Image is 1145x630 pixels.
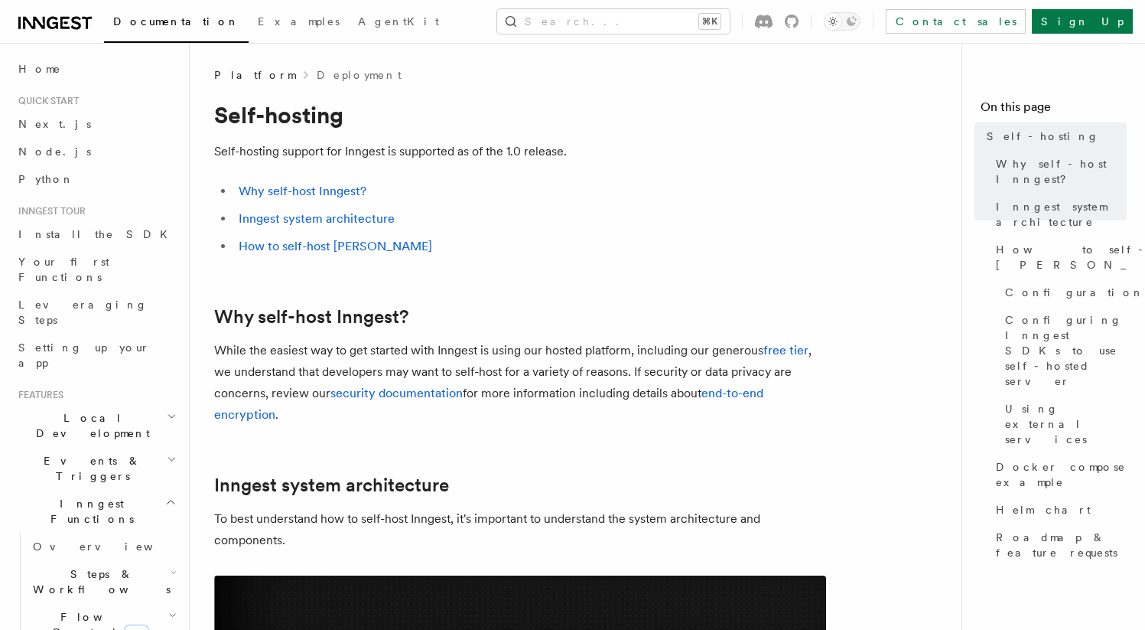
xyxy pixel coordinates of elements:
[990,236,1127,279] a: How to self-host [PERSON_NAME]
[27,533,180,560] a: Overview
[214,67,295,83] span: Platform
[330,386,463,400] a: security documentation
[763,343,808,357] a: free tier
[239,239,432,253] a: How to self-host [PERSON_NAME]
[239,184,366,198] a: Why self-host Inngest?
[1005,285,1144,300] span: Configuration
[214,141,826,162] p: Self-hosting support for Inngest is supported as of the 1.0 release.
[18,118,91,130] span: Next.js
[214,508,826,551] p: To best understand how to self-host Inngest, it's important to understand the system architecture...
[996,530,1127,560] span: Roadmap & feature requests
[18,299,148,326] span: Leveraging Steps
[996,156,1127,187] span: Why self-host Inngest?
[104,5,249,43] a: Documentation
[981,122,1127,150] a: Self-hosting
[358,15,439,28] span: AgentKit
[239,211,395,226] a: Inngest system architecture
[1005,312,1127,389] span: Configuring Inngest SDKs to use self-hosted server
[999,306,1127,395] a: Configuring Inngest SDKs to use self-hosted server
[349,5,448,41] a: AgentKit
[12,490,180,533] button: Inngest Functions
[18,256,109,283] span: Your first Functions
[886,9,1026,34] a: Contact sales
[12,291,180,334] a: Leveraging Steps
[987,129,1099,144] span: Self-hosting
[317,67,402,83] a: Deployment
[12,453,167,484] span: Events & Triggers
[12,110,180,138] a: Next.js
[18,341,150,369] span: Setting up your app
[12,334,180,377] a: Setting up your app
[18,228,177,240] span: Install the SDK
[1005,401,1127,447] span: Using external services
[12,496,165,527] span: Inngest Functions
[12,55,180,83] a: Home
[27,560,180,603] button: Steps & Workflows
[33,540,190,553] span: Overview
[214,306,408,328] a: Why self-host Inngest?
[113,15,239,28] span: Documentation
[12,205,86,217] span: Inngest tour
[27,566,171,597] span: Steps & Workflows
[12,447,180,490] button: Events & Triggers
[996,459,1127,490] span: Docker compose example
[999,395,1127,453] a: Using external services
[12,138,180,165] a: Node.js
[18,145,91,158] span: Node.js
[18,173,74,185] span: Python
[990,524,1127,566] a: Roadmap & feature requests
[12,220,180,248] a: Install the SDK
[990,453,1127,496] a: Docker compose example
[18,61,61,77] span: Home
[497,9,730,34] button: Search...⌘K
[258,15,340,28] span: Examples
[990,496,1127,524] a: Helm chart
[699,14,721,29] kbd: ⌘K
[999,279,1127,306] a: Configuration
[12,410,167,441] span: Local Development
[214,101,826,129] h1: Self-hosting
[12,165,180,193] a: Python
[824,12,860,31] button: Toggle dark mode
[990,193,1127,236] a: Inngest system architecture
[12,404,180,447] button: Local Development
[996,502,1091,517] span: Helm chart
[12,95,79,107] span: Quick start
[214,340,826,426] p: While the easiest way to get started with Inngest is using our hosted platform, including our gen...
[12,248,180,291] a: Your first Functions
[12,389,63,401] span: Features
[1032,9,1133,34] a: Sign Up
[214,475,449,496] a: Inngest system architecture
[981,98,1127,122] h4: On this page
[990,150,1127,193] a: Why self-host Inngest?
[249,5,349,41] a: Examples
[996,199,1127,230] span: Inngest system architecture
